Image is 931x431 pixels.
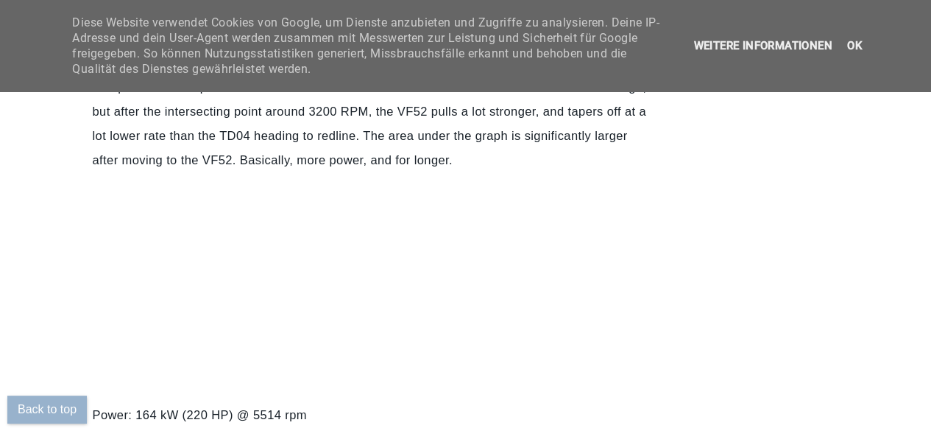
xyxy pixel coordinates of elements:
span: Diese Website verwendet Cookies von Google, um Dienste anzubieten und Zugriffe zu analysieren. De... [72,15,661,77]
p: The power and torque curves shift about 200 RPM later than with the TD04 in the low RPM range, bu... [93,75,655,172]
a: Ok [843,39,866,52]
iframe: Advertisement [93,185,655,391]
a: Weitere Informationen [689,39,836,52]
button: Back to top [7,396,87,424]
